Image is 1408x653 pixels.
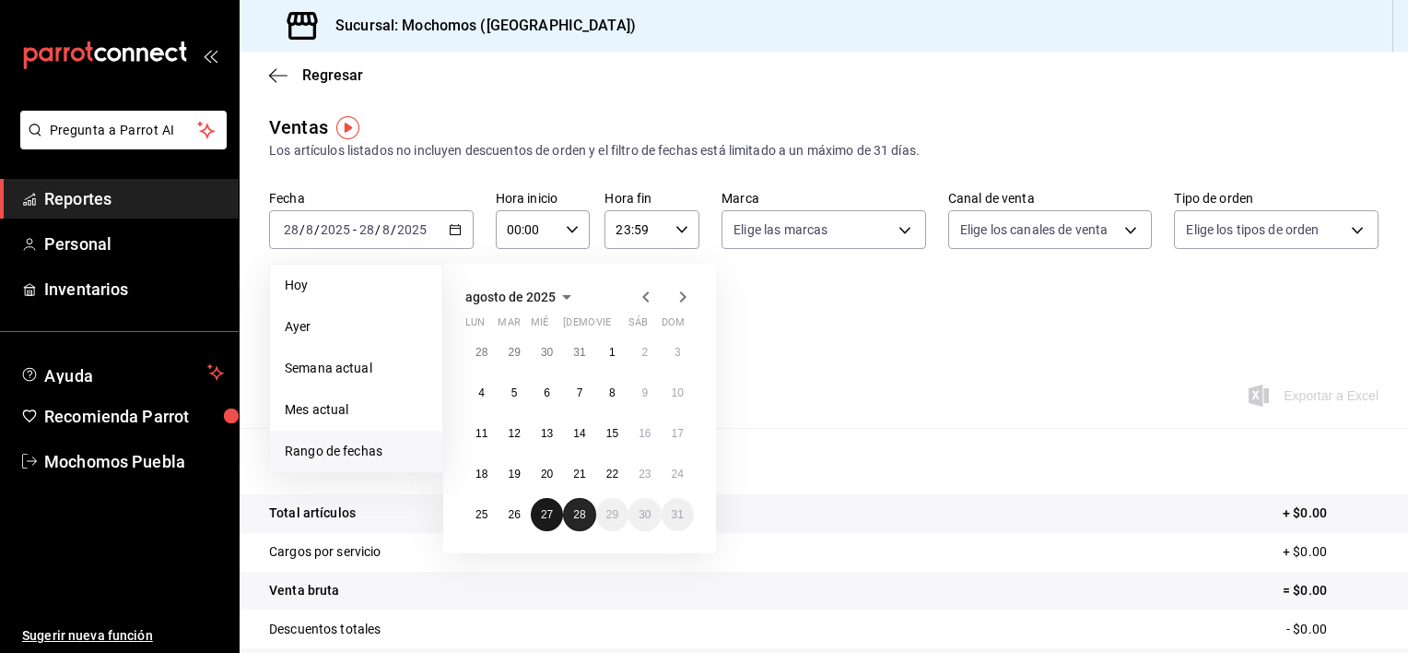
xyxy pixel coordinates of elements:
[511,386,518,399] abbr: 5 de agosto de 2025
[465,417,498,450] button: 11 de agosto de 2025
[733,220,827,239] span: Elige las marcas
[465,336,498,369] button: 28 de julio de 2025
[375,222,381,237] span: /
[269,581,339,600] p: Venta bruta
[498,336,530,369] button: 29 de julio de 2025
[563,316,672,336] abbr: jueves
[353,222,357,237] span: -
[531,457,563,491] button: 20 de agosto de 2025
[283,222,299,237] input: --
[541,508,553,521] abbr: 27 de agosto de 2025
[662,336,694,369] button: 3 de agosto de 2025
[1174,192,1379,205] label: Tipo de orden
[531,316,548,336] abbr: miércoles
[44,186,224,211] span: Reportes
[269,66,363,84] button: Regresar
[606,508,618,521] abbr: 29 de agosto de 2025
[544,386,550,399] abbr: 6 de agosto de 2025
[508,468,520,481] abbr: 19 de agosto de 2025
[269,141,1379,160] div: Los artículos listados no incluyen descuentos de orden y el filtro de fechas está limitado a un m...
[563,457,595,491] button: 21 de agosto de 2025
[563,376,595,410] button: 7 de agosto de 2025
[396,222,428,237] input: ----
[391,222,396,237] span: /
[606,468,618,481] abbr: 22 de agosto de 2025
[662,376,694,410] button: 10 de agosto de 2025
[672,427,684,440] abbr: 17 de agosto de 2025
[478,386,485,399] abbr: 4 de agosto de 2025
[596,498,628,531] button: 29 de agosto de 2025
[475,508,487,521] abbr: 25 de agosto de 2025
[285,442,428,461] span: Rango de fechas
[305,222,314,237] input: --
[596,417,628,450] button: 15 de agosto de 2025
[604,192,699,205] label: Hora fin
[628,417,661,450] button: 16 de agosto de 2025
[960,220,1108,239] span: Elige los canales de venta
[628,336,661,369] button: 2 de agosto de 2025
[358,222,375,237] input: --
[531,376,563,410] button: 6 de agosto de 2025
[639,508,651,521] abbr: 30 de agosto de 2025
[1283,581,1379,600] p: = $0.00
[302,66,363,84] span: Regresar
[475,468,487,481] abbr: 18 de agosto de 2025
[381,222,391,237] input: --
[531,417,563,450] button: 13 de agosto de 2025
[573,427,585,440] abbr: 14 de agosto de 2025
[508,427,520,440] abbr: 12 de agosto de 2025
[628,316,648,336] abbr: sábado
[609,386,616,399] abbr: 8 de agosto de 2025
[1283,542,1379,562] p: + $0.00
[675,346,681,359] abbr: 3 de agosto de 2025
[662,316,685,336] abbr: domingo
[531,336,563,369] button: 30 de julio de 2025
[336,116,359,139] button: Tooltip marker
[672,508,684,521] abbr: 31 de agosto de 2025
[639,427,651,440] abbr: 16 de agosto de 2025
[50,121,198,140] span: Pregunta a Parrot AI
[531,498,563,531] button: 27 de agosto de 2025
[496,192,591,205] label: Hora inicio
[508,346,520,359] abbr: 29 de julio de 2025
[606,427,618,440] abbr: 15 de agosto de 2025
[498,316,520,336] abbr: martes
[628,457,661,491] button: 23 de agosto de 2025
[314,222,320,237] span: /
[269,504,356,523] p: Total artículos
[203,48,217,63] button: open_drawer_menu
[498,376,530,410] button: 5 de agosto de 2025
[662,457,694,491] button: 24 de agosto de 2025
[672,468,684,481] abbr: 24 de agosto de 2025
[573,468,585,481] abbr: 21 de agosto de 2025
[662,498,694,531] button: 31 de agosto de 2025
[285,359,428,378] span: Semana actual
[465,498,498,531] button: 25 de agosto de 2025
[577,386,583,399] abbr: 7 de agosto de 2025
[628,498,661,531] button: 30 de agosto de 2025
[285,317,428,337] span: Ayer
[672,386,684,399] abbr: 10 de agosto de 2025
[541,346,553,359] abbr: 30 de julio de 2025
[508,508,520,521] abbr: 26 de agosto de 2025
[948,192,1153,205] label: Canal de venta
[1283,504,1379,523] p: + $0.00
[596,376,628,410] button: 8 de agosto de 2025
[44,362,200,384] span: Ayuda
[573,346,585,359] abbr: 31 de julio de 2025
[563,498,595,531] button: 28 de agosto de 2025
[465,316,485,336] abbr: lunes
[465,290,556,304] span: agosto de 2025
[22,626,224,646] span: Sugerir nueva función
[475,346,487,359] abbr: 28 de julio de 2025
[13,134,227,153] a: Pregunta a Parrot AI
[563,417,595,450] button: 14 de agosto de 2025
[44,404,224,429] span: Recomienda Parrot
[299,222,305,237] span: /
[662,417,694,450] button: 17 de agosto de 2025
[269,450,1379,472] p: Resumen
[269,542,381,562] p: Cargos por servicio
[498,498,530,531] button: 26 de agosto de 2025
[465,286,578,308] button: agosto de 2025
[269,113,328,141] div: Ventas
